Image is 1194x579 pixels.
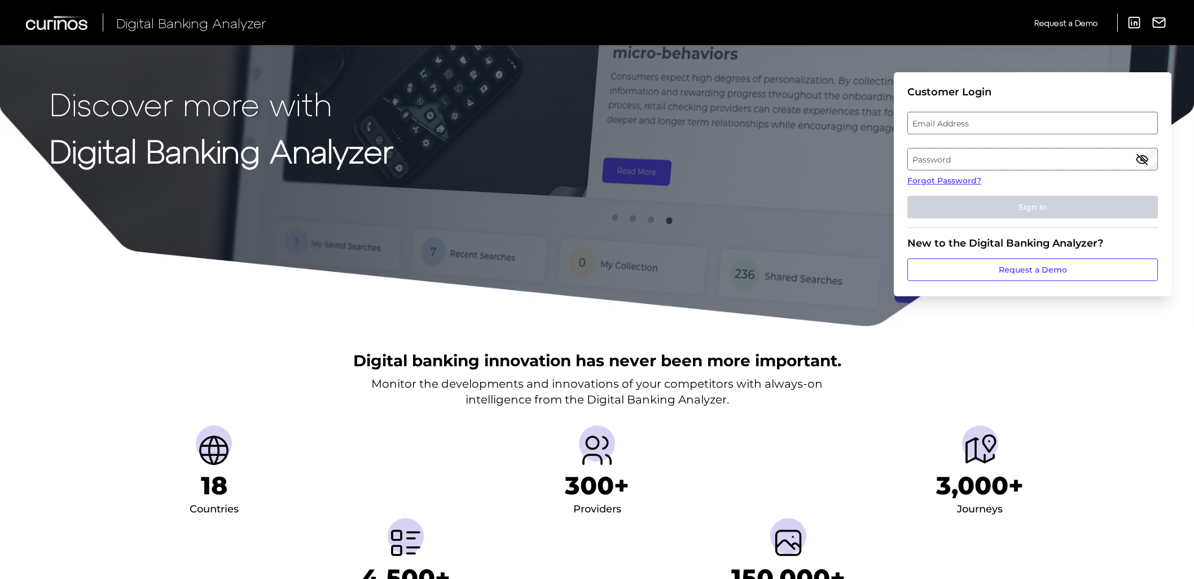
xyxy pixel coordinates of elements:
label: Email Address [908,113,1157,133]
img: Metrics [388,525,424,561]
h1: 3,000+ [936,471,1024,501]
div: Providers [573,501,621,519]
span: Request a Demo [1034,18,1098,28]
strong: Digital Banking Analyzer [50,131,393,169]
a: Request a Demo [1034,14,1098,32]
div: New to the Digital Banking Analyzer? [907,237,1158,249]
p: Discover more with [50,86,393,121]
a: Forgot Password? [907,175,1158,187]
img: Screenshots [770,525,806,561]
img: Journeys [962,432,998,468]
img: Curinos [26,16,89,30]
h1: 18 [201,471,227,501]
img: Providers [579,432,615,468]
img: Countries [196,432,232,468]
button: Sign In [907,196,1158,218]
h1: 300+ [565,471,629,501]
a: Request a Demo [907,258,1158,281]
span: Digital Banking Analyzer [116,15,266,31]
label: Password [908,149,1157,169]
div: Customer Login [907,86,1158,98]
div: Countries [190,501,239,519]
h2: Digital banking innovation has never been more important. [353,350,841,371]
div: Journeys [957,501,1003,519]
p: Monitor the developments and innovations of your competitors with always-on intelligence from the... [371,376,823,407]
